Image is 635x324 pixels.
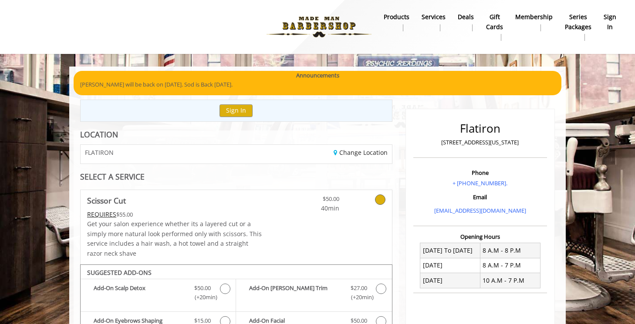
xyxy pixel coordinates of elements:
[346,293,372,302] span: (+20min )
[351,284,367,293] span: $27.00
[220,104,253,117] button: Sign In
[604,12,616,32] b: sign in
[559,11,598,43] a: Series packagesSeries packages
[415,122,545,135] h2: Flatiron
[515,12,553,22] b: Membership
[415,170,545,176] h3: Phone
[80,80,555,89] p: [PERSON_NAME] will be back on [DATE]. Sod is Back [DATE].
[458,12,474,22] b: Deals
[85,149,114,156] span: FLATIRON
[87,268,152,277] b: SUGGESTED ADD-ONS
[190,293,216,302] span: (+20min )
[415,11,452,33] a: ServicesServices
[87,210,262,219] div: $55.00
[378,11,415,33] a: Productsproducts
[249,284,341,302] b: Add-On [PERSON_NAME] Trim
[87,194,126,207] b: Scissor Cut
[194,284,211,293] span: $50.00
[480,273,540,288] td: 10 A.M - 7 P.M
[288,190,339,213] a: $50.00
[415,138,545,147] p: [STREET_ADDRESS][US_STATE]
[288,204,339,213] span: 40min
[334,148,388,157] a: Change Location
[413,234,547,240] h3: Opening Hours
[384,12,409,22] b: products
[259,3,379,51] img: Made Man Barbershop logo
[598,11,622,33] a: sign insign in
[420,258,480,273] td: [DATE]
[87,219,262,258] p: Get your salon experience whether its a layered cut or a simply more natural look performed only ...
[453,179,507,187] a: + [PHONE_NUMBER].
[486,12,503,32] b: gift cards
[80,173,392,181] div: SELECT A SERVICE
[480,11,509,43] a: Gift cardsgift cards
[420,273,480,288] td: [DATE]
[565,12,591,32] b: Series packages
[80,129,118,140] b: LOCATION
[415,194,545,200] h3: Email
[296,71,339,80] b: Announcements
[434,207,526,214] a: [EMAIL_ADDRESS][DOMAIN_NAME]
[87,210,116,218] span: This service needs some Advance to be paid before we block your appointment
[94,284,186,302] b: Add-On Scalp Detox
[420,243,480,258] td: [DATE] To [DATE]
[422,12,446,22] b: Services
[509,11,559,33] a: MembershipMembership
[480,258,540,273] td: 8 A.M - 7 P.M
[480,243,540,258] td: 8 A.M - 8 P.M
[452,11,480,33] a: DealsDeals
[240,284,387,304] label: Add-On Beard Trim
[85,284,231,304] label: Add-On Scalp Detox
